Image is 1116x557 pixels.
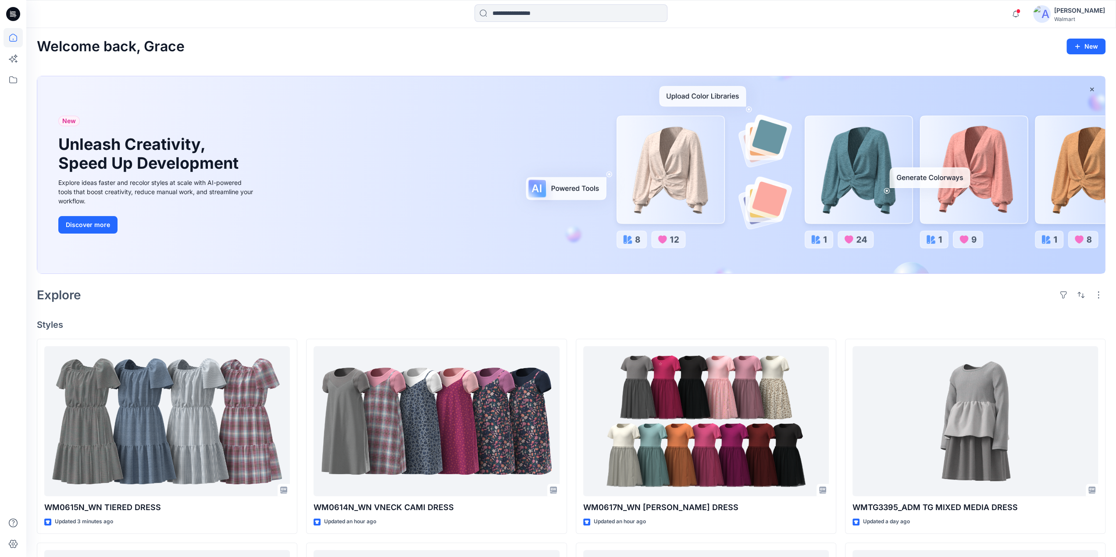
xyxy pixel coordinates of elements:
[583,346,829,497] a: WM0617N_WN SS TUTU DRESS
[314,501,559,514] p: WM0614N_WN VNECK CAMI DRESS
[44,501,290,514] p: WM0615N_WN TIERED DRESS
[58,135,242,173] h1: Unleash Creativity, Speed Up Development
[37,288,81,302] h2: Explore
[1033,5,1051,23] img: avatar
[62,116,76,126] span: New
[55,517,113,526] p: Updated 3 minutes ago
[1054,16,1105,22] div: Walmart
[852,501,1098,514] p: WMTG3395_ADM TG MIXED MEDIA DRESS
[594,517,646,526] p: Updated an hour ago
[58,178,256,206] div: Explore ideas faster and recolor styles at scale with AI-powered tools that boost creativity, red...
[37,39,185,55] h2: Welcome back, Grace
[58,216,118,234] button: Discover more
[583,501,829,514] p: WM0617N_WN [PERSON_NAME] DRESS
[852,346,1098,497] a: WMTG3395_ADM TG MIXED MEDIA DRESS
[58,216,256,234] a: Discover more
[324,517,376,526] p: Updated an hour ago
[1066,39,1105,54] button: New
[863,517,910,526] p: Updated a day ago
[37,319,1105,330] h4: Styles
[44,346,290,497] a: WM0615N_WN TIERED DRESS
[1054,5,1105,16] div: [PERSON_NAME]
[314,346,559,497] a: WM0614N_WN VNECK CAMI DRESS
